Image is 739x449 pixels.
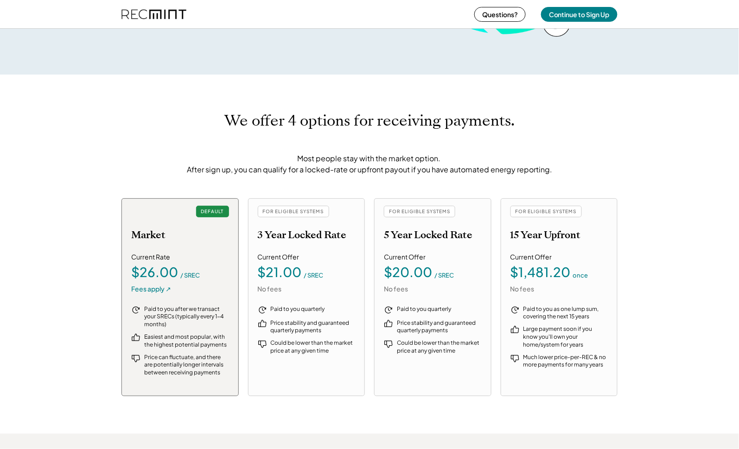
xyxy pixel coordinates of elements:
[434,272,454,278] div: / SREC
[397,305,482,313] div: Paid to you quarterly
[384,229,472,241] h2: 5 Year Locked Rate
[510,253,552,262] div: Current Offer
[258,253,299,262] div: Current Offer
[397,339,482,355] div: Could be lower than the market price at any given time
[258,229,347,241] h2: 3 Year Locked Rate
[510,285,535,294] div: No fees
[384,206,455,217] div: FOR ELIGIBLE SYSTEMS
[510,266,571,278] div: $1,481.20
[258,206,329,217] div: FOR ELIGIBLE SYSTEMS
[523,325,608,348] div: Large payment soon if you know you'll own your home/system for years
[523,354,608,369] div: Much lower price-per-REC & no more payments for many years
[384,285,408,294] div: No fees
[144,354,229,377] div: Price can fluctuate, and there are potentially longer intervals between receiving payments
[474,7,526,22] button: Questions?
[523,305,608,321] div: Paid to you as one lump sum, covering the next 15 years
[144,333,229,349] div: Easiest and most popular, with the highest potential payments
[224,112,515,130] h1: We offer 4 options for receiving payments.
[258,266,302,278] div: $21.00
[180,272,200,278] div: / SREC
[510,206,582,217] div: FOR ELIGIBLE SYSTEMS
[131,253,170,262] div: Current Rate
[397,319,482,335] div: Price stability and guaranteed quarterly payments
[131,229,166,241] h2: Market
[304,272,324,278] div: / SREC
[271,339,356,355] div: Could be lower than the market price at any given time
[573,272,588,278] div: once
[184,153,555,175] div: Most people stay with the market option. After sign up, you can qualify for a locked-rate or upfr...
[384,253,426,262] div: Current Offer
[541,7,618,22] button: Continue to Sign Up
[271,319,356,335] div: Price stability and guaranteed quarterly payments
[121,2,186,26] img: recmint-logotype%403x%20%281%29.jpeg
[144,305,229,329] div: Paid to you after we transact your SRECs (typically every 1-4 months)
[271,305,356,313] div: Paid to you quarterly
[131,285,171,294] div: Fees apply ↗
[384,266,432,278] div: $20.00
[131,266,178,278] div: $26.00
[196,206,229,217] div: DEFAULT
[258,285,282,294] div: No fees
[510,229,581,241] h2: 15 Year Upfront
